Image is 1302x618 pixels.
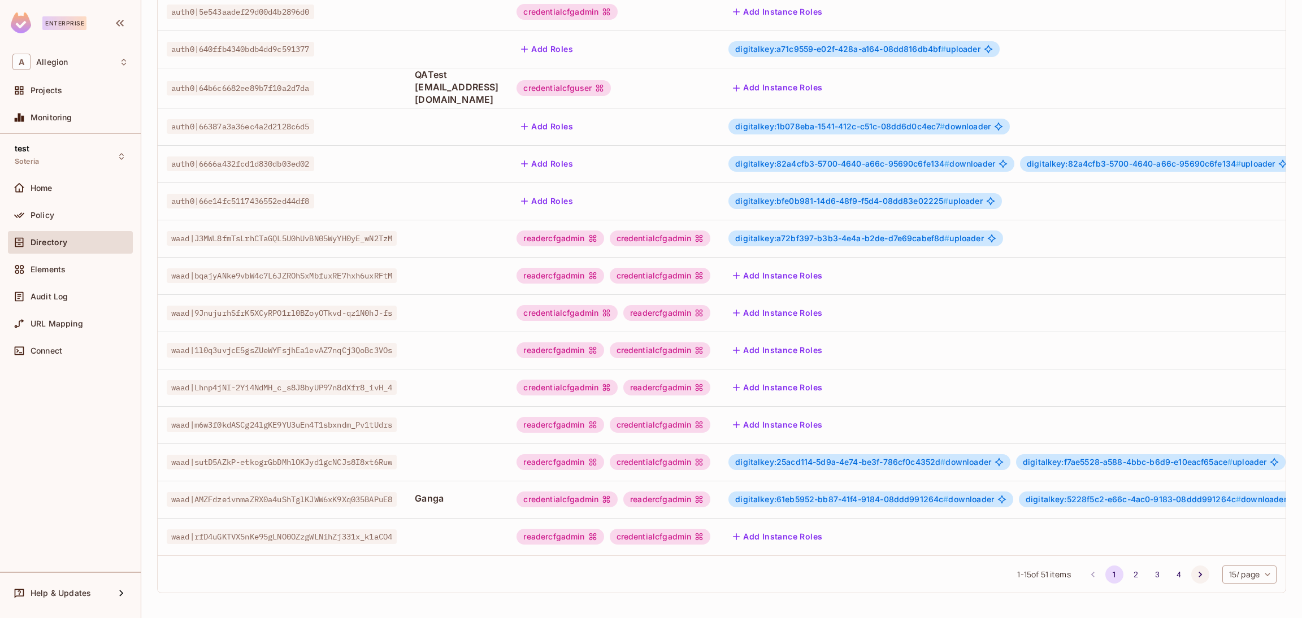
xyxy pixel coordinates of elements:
span: auth0|66387a3a36ec4a2d2128c6d5 [167,119,314,134]
span: # [1227,457,1232,467]
button: page 1 [1105,565,1123,584]
div: 15 / page [1222,565,1277,584]
div: credentialcfgadmin [610,454,711,470]
span: # [940,121,945,131]
button: Add Instance Roles [728,79,827,97]
div: credentialcfgadmin [517,380,618,395]
div: credentialcfgadmin [517,305,618,321]
div: Enterprise [42,16,86,30]
button: Add Instance Roles [728,267,827,285]
span: waad|9JnujurhSfrK5XCyRPO1rl0BZoyOTkvd-qz1N0hJ-fs [167,306,397,320]
span: digitalkey:82a4cfb3-5700-4640-a66c-95690c6fe134 [735,159,949,168]
span: A [12,54,31,70]
span: waad|sutD5AZkP-etkogrGbDMhlOKJyd1gcNCJs8I8xt6Ruw [167,455,397,469]
span: auth0|66e14fc5117436552ed44df8 [167,194,314,208]
span: # [943,494,948,504]
button: Add Roles [517,155,578,173]
div: readercfgadmin [517,268,604,284]
span: downloader [1026,495,1287,504]
span: Directory [31,238,67,247]
span: waad|1l0q3uvjcE5gsZUeWYFsjhEa1evAZ7nqCj3QoBc3VOs [167,343,397,358]
span: digitalkey:bfe0b981-14d6-48f9-f5d4-08dd83e02225 [735,196,948,206]
div: credentialcfgadmin [610,417,711,433]
span: digitalkey:f7ae5528-a588-4bbc-b6d9-e10eacf65ace [1023,457,1232,467]
span: Ganga [415,492,498,504]
span: Help & Updates [31,589,91,598]
button: Add Instance Roles [728,378,827,397]
div: credentialcfgadmin [610,268,711,284]
div: readercfgadmin [517,230,604,246]
div: credentialcfgadmin [610,230,711,246]
span: waad|m6w3f0kdASCg24lgKE9YU3uEn4T1sbxndm_Pv1tUdrs [167,417,397,432]
span: # [943,196,948,206]
span: URL Mapping [31,319,83,328]
span: uploader [1027,159,1275,168]
span: auth0|64b6c6682ee89b7f10a2d7da [167,81,314,95]
span: digitalkey:a72bf397-b3b3-4e4a-b2de-d7e69cabef8d [735,233,949,243]
button: Add Roles [517,40,578,58]
span: digitalkey:82a4cfb3-5700-4640-a66c-95690c6fe134 [1027,159,1241,168]
button: Add Instance Roles [728,3,827,21]
div: credentialcfgadmin [610,342,711,358]
img: SReyMgAAAABJRU5ErkJggg== [11,12,31,33]
span: Elements [31,265,66,274]
span: auth0|5e543aadef29d00d4b2896d0 [167,5,314,19]
span: # [944,233,949,243]
div: readercfgadmin [517,454,604,470]
span: waad|AMZFdzeivnmaZRX0a4uShTglKJWW6xK9Xq035BAPuE8 [167,492,397,507]
span: auth0|640ffb4340bdb4dd9c591377 [167,42,314,56]
span: # [941,44,946,54]
span: uploader [1023,458,1266,467]
span: waad|Lhnp4jNI-2Yi4NdMH_c_s8J8byUP97n8dXfr8_ivH_4 [167,380,397,395]
span: waad|J3MWL8fmTsLrhCTaGQL5U0hUvBN05WyYH0yE_wN2TzM [167,231,397,246]
button: Add Roles [517,117,578,136]
button: Go to page 3 [1148,565,1166,584]
span: Projects [31,86,62,95]
span: uploader [735,234,983,243]
span: downloader [735,495,994,504]
span: Home [31,184,53,193]
span: Monitoring [31,113,72,122]
div: readercfgadmin [623,491,710,507]
button: Add Roles [517,192,578,210]
span: auth0|6666a432fcd1d830db03ed02 [167,156,314,171]
span: Policy [31,211,54,220]
button: Add Instance Roles [728,341,827,359]
span: digitalkey:25acd114-5d9a-4e74-be3f-786cf0c4352d [735,457,945,467]
div: credentialcfgadmin [517,4,618,20]
button: Add Instance Roles [728,304,827,322]
div: credentialcfguser [517,80,611,96]
button: Go to page 4 [1170,565,1188,584]
div: readercfgadmin [517,529,604,545]
div: readercfgadmin [517,417,604,433]
span: downloader [735,122,991,131]
span: Soteria [15,157,39,166]
span: Connect [31,346,62,355]
div: readercfgadmin [623,380,710,395]
span: downloader [735,458,991,467]
button: Add Instance Roles [728,528,827,546]
span: uploader [735,45,980,54]
span: downloader [735,159,995,168]
button: Go to page 2 [1127,565,1145,584]
span: digitalkey:a71c9559-e02f-428a-a164-08dd816db4bf [735,44,946,54]
span: 1 - 15 of 51 items [1017,568,1070,581]
span: Workspace: Allegion [36,58,68,67]
div: credentialcfgadmin [610,529,711,545]
span: QATest [EMAIL_ADDRESS][DOMAIN_NAME] [415,68,498,106]
nav: pagination navigation [1082,565,1211,584]
span: Audit Log [31,292,68,301]
span: waad|rfD4uGKTVX5nKe95gLNO0OZzgWLNihZj331x_k1aCO4 [167,529,397,544]
button: Go to next page [1191,565,1209,584]
span: digitalkey:61eb5952-bb87-41f4-9184-08ddd991264c [735,494,948,504]
span: digitalkey:5228f5c2-e66c-4ac0-9183-08ddd991264c [1026,494,1241,504]
span: waad|bqajyANke9vbW4c7L6JZROhSxMbfuxRE7hxh6uxRFtM [167,268,397,283]
span: uploader [735,197,982,206]
div: readercfgadmin [623,305,710,321]
span: # [940,457,945,467]
div: credentialcfgadmin [517,491,618,507]
span: # [944,159,949,168]
span: # [1236,494,1241,504]
div: readercfgadmin [517,342,604,358]
span: # [1236,159,1241,168]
